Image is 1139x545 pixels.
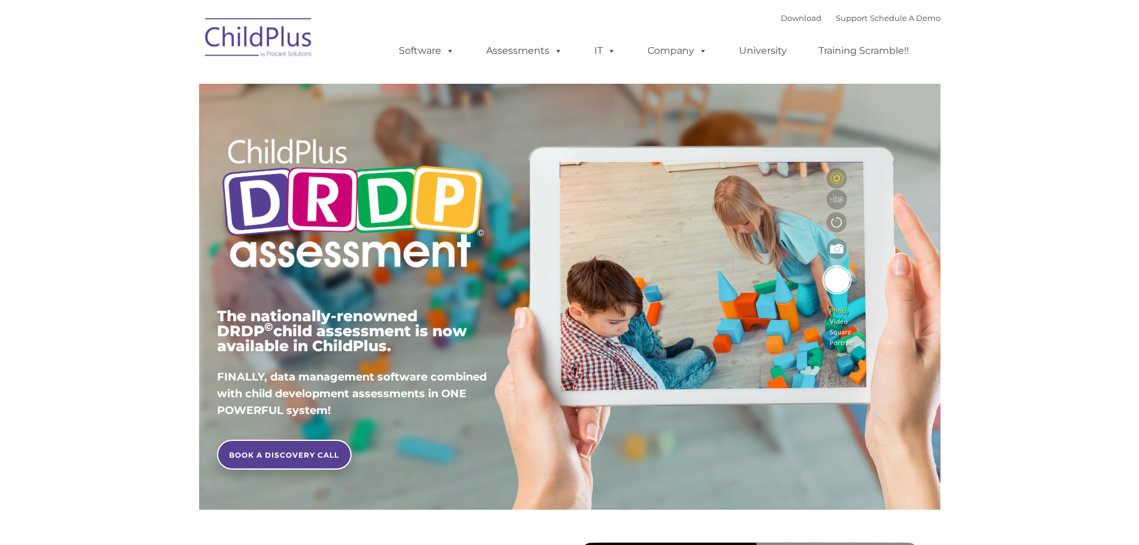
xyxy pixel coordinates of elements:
a: Company [636,39,719,63]
img: ChildPlus by Procare Solutions [199,10,319,69]
a: BOOK A DISCOVERY CALL [217,440,352,470]
a: Assessments [474,39,575,63]
a: IT [582,39,628,63]
sup: © [264,320,273,334]
img: Copyright - DRDP Logo Light [217,123,488,288]
span: The nationally-renowned DRDP child assessment is now available in ChildPlus. [217,307,467,355]
a: Download [781,13,822,23]
a: Software [387,39,466,63]
a: Support [836,13,868,23]
a: Schedule A Demo [870,13,940,23]
font: | [781,13,940,23]
a: Training Scramble!! [807,39,921,63]
a: University [727,39,799,63]
span: FINALLY, data management software combined with child development assessments in ONE POWERFUL sys... [217,370,487,417]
